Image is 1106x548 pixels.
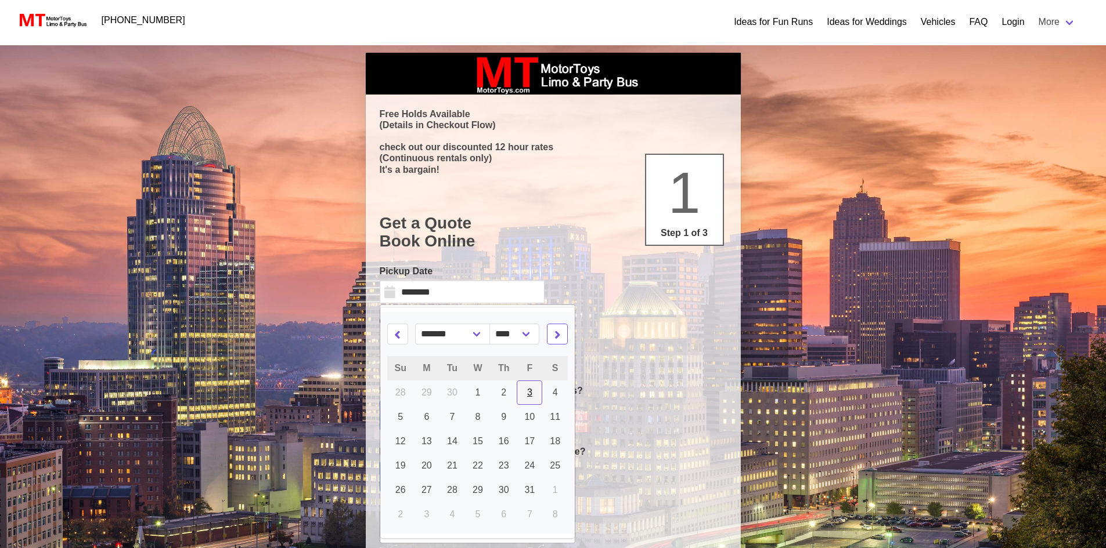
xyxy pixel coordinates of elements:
a: 31 [517,478,542,502]
a: 23 [491,453,517,478]
p: (Details in Checkout Flow) [380,119,727,130]
span: F [527,363,532,373]
span: 1 [553,485,558,495]
a: 2 [491,380,517,405]
span: 11 [550,412,560,422]
a: Login [1001,15,1024,29]
a: 29 [465,478,491,502]
span: 4 [553,387,558,397]
span: 3 [527,387,532,397]
a: 3 [517,380,542,405]
a: 5 [387,405,414,429]
span: 29 [473,485,483,495]
span: 14 [447,436,457,446]
span: 26 [395,485,406,495]
span: 30 [447,387,457,397]
span: 30 [499,485,509,495]
a: 24 [517,453,542,478]
p: Step 1 of 3 [651,226,718,240]
a: 20 [414,453,439,478]
a: Ideas for Fun Runs [734,15,813,29]
span: 23 [499,460,509,470]
a: Vehicles [921,15,956,29]
a: 4 [542,380,568,405]
a: 7 [439,405,465,429]
span: 4 [449,509,455,519]
a: 6 [414,405,439,429]
span: 15 [473,436,483,446]
a: 28 [439,478,465,502]
span: W [473,363,482,373]
span: 21 [447,460,457,470]
span: 28 [395,387,406,397]
a: 15 [465,429,491,453]
a: 14 [439,429,465,453]
span: 3 [424,509,429,519]
span: 9 [501,412,506,422]
span: 7 [449,412,455,422]
span: 5 [398,412,403,422]
p: It's a bargain! [380,164,727,175]
span: 2 [398,509,403,519]
a: 11 [542,405,568,429]
a: 19 [387,453,414,478]
span: 7 [527,509,532,519]
a: 25 [542,453,568,478]
span: 16 [499,436,509,446]
a: 8 [465,405,491,429]
span: 6 [424,412,429,422]
a: 9 [491,405,517,429]
span: 24 [524,460,535,470]
span: 20 [421,460,432,470]
a: 26 [387,478,414,502]
a: [PHONE_NUMBER] [95,9,192,32]
span: 22 [473,460,483,470]
a: More [1032,10,1083,34]
span: 19 [395,460,406,470]
a: 27 [414,478,439,502]
a: 17 [517,429,542,453]
img: MotorToys Logo [16,12,88,28]
a: 18 [542,429,568,453]
p: check out our discounted 12 hour rates [380,141,727,153]
span: 28 [447,485,457,495]
span: S [552,363,559,373]
span: 1 [668,160,701,225]
span: 5 [475,509,481,519]
span: 8 [553,509,558,519]
span: 13 [421,436,432,446]
span: 25 [550,460,560,470]
span: Su [395,363,406,373]
span: 27 [421,485,432,495]
a: 22 [465,453,491,478]
span: Th [498,363,510,373]
span: M [423,363,430,373]
span: Tu [447,363,457,373]
span: 18 [550,436,560,446]
span: 10 [524,412,535,422]
span: 17 [524,436,535,446]
span: 6 [501,509,506,519]
a: 12 [387,429,414,453]
a: 1 [465,380,491,405]
span: 31 [524,485,535,495]
a: 16 [491,429,517,453]
h1: Get a Quote Book Online [380,214,727,251]
a: 30 [491,478,517,502]
a: 10 [517,405,542,429]
p: (Continuous rentals only) [380,153,727,164]
p: Free Holds Available [380,108,727,119]
a: 21 [439,453,465,478]
label: Pickup Date [380,264,545,278]
a: FAQ [969,15,988,29]
span: 2 [501,387,506,397]
span: 29 [421,387,432,397]
span: 1 [475,387,481,397]
img: box_logo_brand.jpeg [466,53,640,95]
span: 8 [475,412,481,422]
a: 13 [414,429,439,453]
span: 12 [395,436,406,446]
a: Ideas for Weddings [827,15,907,29]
